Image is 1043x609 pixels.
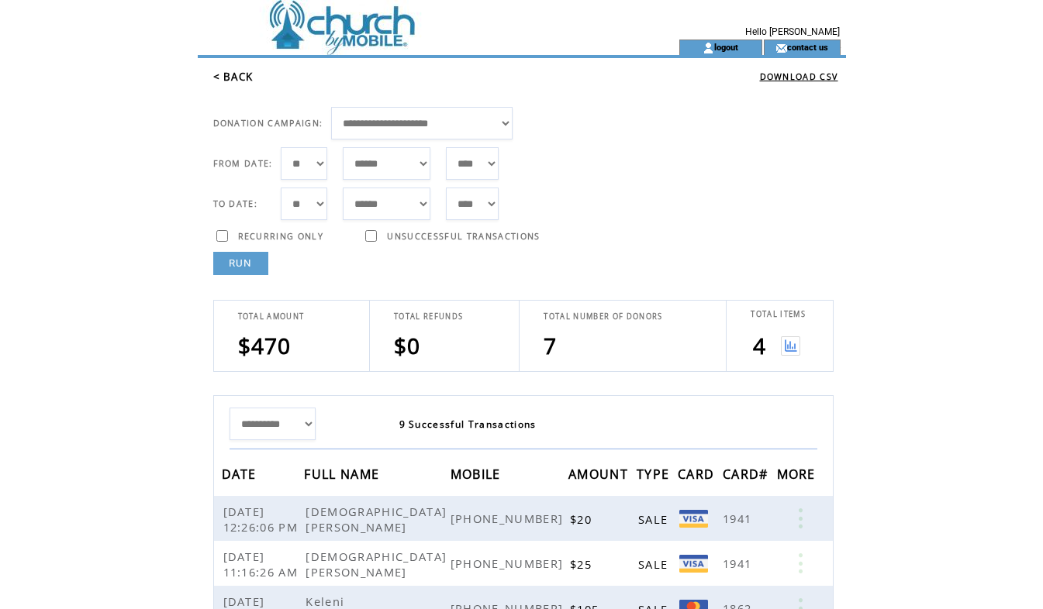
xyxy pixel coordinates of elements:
a: MOBILE [451,469,505,478]
span: TYPE [637,462,673,490]
a: DATE [222,469,261,478]
span: [DEMOGRAPHIC_DATA] [PERSON_NAME] [306,549,447,580]
span: $470 [238,331,292,360]
img: VISA [679,510,708,528]
span: TOTAL NUMBER OF DONORS [544,311,662,322]
span: FROM DATE: [213,158,273,169]
span: SALE [638,556,672,572]
span: [DATE] 11:16:26 AM [223,549,302,580]
a: CARD# [723,469,772,478]
img: View graph [781,336,800,356]
span: TO DATE: [213,198,258,209]
span: CARD# [723,462,772,490]
span: [PHONE_NUMBER] [451,511,568,526]
span: SALE [638,511,672,527]
span: [PHONE_NUMBER] [451,556,568,571]
span: MOBILE [451,462,505,490]
span: $20 [570,511,596,527]
span: $25 [570,556,596,572]
img: contact_us_icon.gif [775,42,787,54]
span: UNSUCCESSFUL TRANSACTIONS [387,231,540,242]
a: logout [714,42,738,52]
img: VISA [679,555,708,573]
img: account_icon.gif [703,42,714,54]
span: Hello [PERSON_NAME] [745,26,840,37]
span: DONATION CAMPAIGN: [213,118,323,129]
a: RUN [213,252,268,275]
span: DATE [222,462,261,490]
span: [DATE] 12:26:06 PM [223,504,302,535]
span: 1941 [723,556,755,571]
span: 1941 [723,511,755,526]
a: < BACK [213,70,254,84]
a: AMOUNT [568,469,632,478]
span: FULL NAME [304,462,383,490]
a: contact us [787,42,828,52]
a: TYPE [637,469,673,478]
span: AMOUNT [568,462,632,490]
span: $0 [394,331,421,360]
span: MORE [777,462,820,490]
span: TOTAL AMOUNT [238,311,305,322]
span: TOTAL REFUNDS [394,311,463,322]
span: 9 Successful Transactions [399,418,537,431]
span: 4 [753,331,766,360]
a: CARD [678,469,718,478]
a: FULL NAME [304,469,383,478]
a: DOWNLOAD CSV [760,71,838,82]
span: [DEMOGRAPHIC_DATA] [PERSON_NAME] [306,504,447,535]
span: 7 [544,331,557,360]
span: RECURRING ONLY [238,231,324,242]
span: CARD [678,462,718,490]
span: TOTAL ITEMS [751,309,806,319]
